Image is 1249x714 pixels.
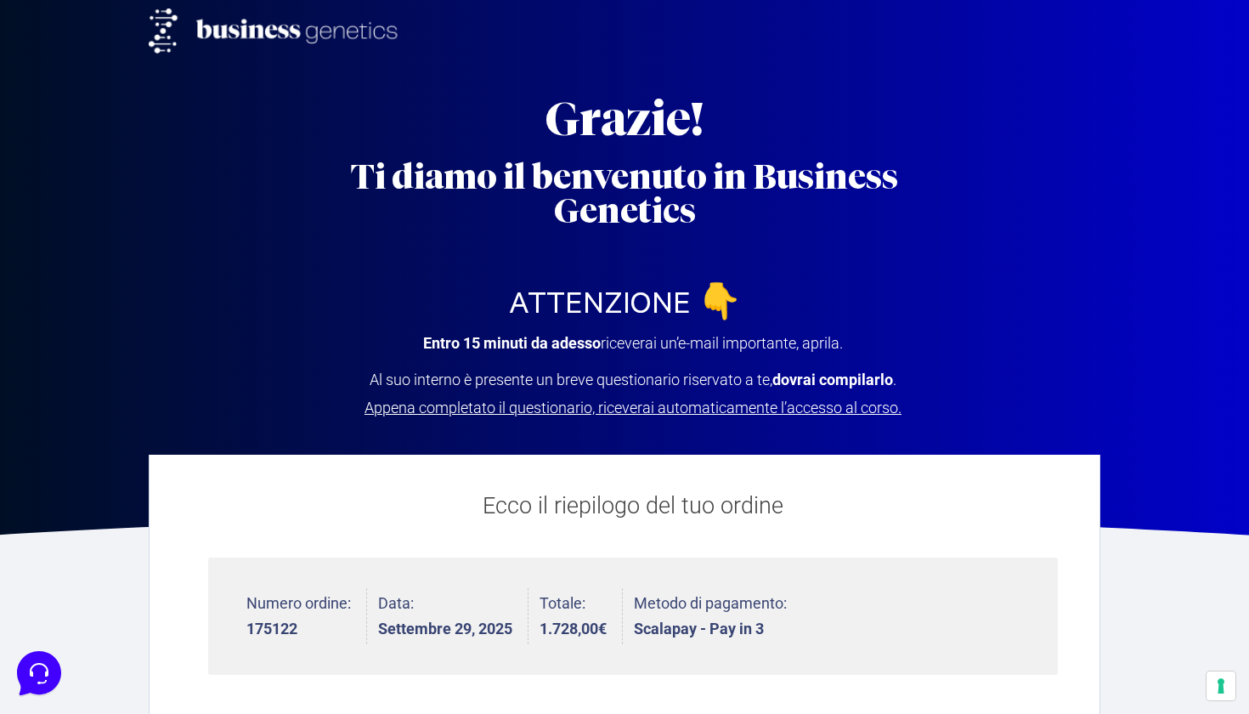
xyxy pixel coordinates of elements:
[110,153,251,167] span: Inizia una conversazione
[598,620,607,637] span: €
[378,588,528,645] li: Data:
[772,371,893,388] strong: dovrai compilarlo
[634,588,787,645] li: Metodo di pagamento:
[27,68,144,82] span: Le tue conversazioni
[51,569,80,585] p: Home
[27,211,133,224] span: Trova una risposta
[118,546,223,585] button: Messaggi
[147,569,193,585] p: Messaggi
[14,648,65,699] iframe: Customerly Messenger Launcher
[319,287,930,321] h2: ATTENZIONE 👇
[540,588,623,645] li: Totale:
[361,373,905,415] p: Al suo interno è presente un breve questionario riservato a te, .
[54,95,88,129] img: dark
[1207,671,1235,700] button: Le tue preferenze relative al consenso per le tecnologie di tracciamento
[246,621,351,637] strong: 175122
[246,588,367,645] li: Numero ordine:
[319,160,930,228] h2: Ti diamo il benvenuto in Business Genetics
[14,546,118,585] button: Home
[222,546,326,585] button: Aiuto
[27,95,61,129] img: dark
[14,14,285,41] h2: Ciao da Marketers 👋
[378,621,512,637] strong: Settembre 29, 2025
[319,96,930,143] h2: Grazie!
[540,620,607,637] bdi: 1.728,00
[361,337,905,350] p: riceverai un’e-mail importante, aprila.
[634,621,787,637] strong: Scalapay - Pay in 3
[423,334,601,352] strong: Entro 15 minuti da adesso
[181,211,313,224] a: Apri Centro Assistenza
[38,247,278,264] input: Cerca un articolo...
[262,569,286,585] p: Aiuto
[27,143,313,177] button: Inizia una conversazione
[208,489,1058,524] p: Ecco il riepilogo del tuo ordine
[365,399,901,416] span: Appena completato il questionario, riceverai automaticamente l’accesso al corso.
[82,95,116,129] img: dark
